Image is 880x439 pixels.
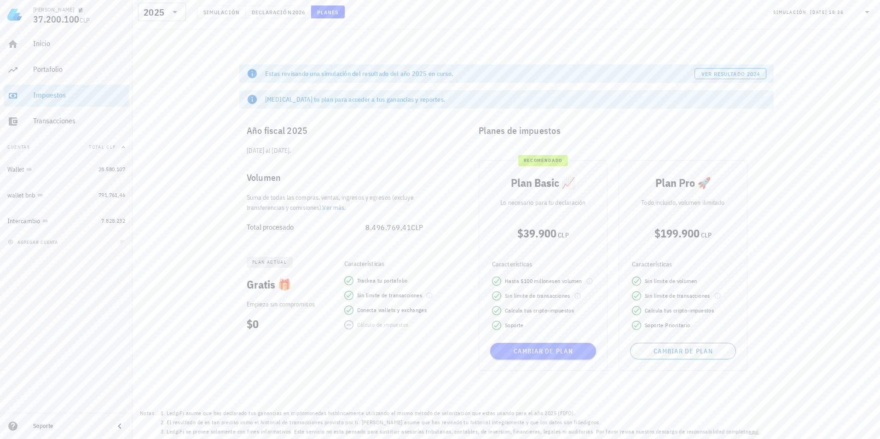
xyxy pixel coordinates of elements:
div: Simulación:[DATE] 18:34 [768,3,878,21]
div: Transacciones [33,116,125,125]
span: Calcula tus cripto-impuestos [505,306,574,315]
span: Plan Basic 📈 [511,175,575,190]
span: Calcula tus cripto-impuestos [645,306,714,315]
span: Cambiar de plan [494,347,592,355]
div: Impuestos [33,91,125,99]
li: El resultado de es tan preciso como el historial de transacciones provisto por ti. [PERSON_NAME] ... [167,418,760,427]
span: Cambiar de plan [634,347,732,355]
div: Suma de todas las compras, ventas, ingresos y egresos (excluye transferencias y comisiones). . [239,192,442,213]
div: Estas revisando una simulación del resultado del año 2025 en curso. [265,69,695,78]
li: LedgiFi se provee solamente con fines informativos. Este servicio no esta pensado para sustituir ... [167,427,760,436]
p: Lo necesario para tu declaración [486,197,600,208]
span: Declaración [251,9,292,16]
a: Transacciones [4,110,129,133]
button: agregar cuenta [6,237,62,247]
div: Wallet [7,166,24,173]
button: CuentasTotal CLP [4,136,129,158]
button: Simulación [197,6,246,18]
span: recomendado [524,155,562,166]
div: Total procesado [247,223,366,231]
a: Intercambio 7.828.232 [4,210,129,232]
div: 2025 [138,3,186,21]
a: Inicio [4,33,129,55]
span: ver resultado 2024 [701,70,760,77]
div: Planes de impuestos [471,116,774,145]
div: Simulación: [773,6,810,18]
img: LedgiFi [7,7,22,22]
span: 37.200.100 [33,13,80,25]
footer: Notas: [133,406,880,439]
button: ver resultado 2024 [695,68,766,79]
button: Cambiar de plan [630,343,736,359]
span: 791.761,46 [98,191,125,198]
span: 28.580.107 [98,166,125,173]
span: Conecta wallets y exchanges [357,306,427,315]
span: 8.496.769,41 [365,223,411,232]
span: Simulación [203,9,240,16]
a: aquí [748,428,759,435]
span: Sin límite de transacciones [505,291,570,300]
button: Planes [311,6,345,18]
span: Gratis 🎁 [247,277,291,292]
div: [PERSON_NAME] [33,6,74,13]
a: Portafolio [4,59,129,81]
span: 2026 [292,9,305,16]
div: Volumen [239,163,442,192]
span: Sin límite de transacciones [645,291,710,300]
span: [MEDICAL_DATA] tu plan para acceder a tus ganancias y reportes. [265,95,446,104]
span: Trackea tu portafolio [357,276,408,285]
span: 100 millones [524,277,555,284]
div: Soporte [33,422,107,430]
span: Plan Pro 🚀 [655,175,711,190]
button: Declaración 2026 [246,6,311,18]
div: Año fiscal 2025 [239,116,442,145]
a: wallet bnb 791.761,46 [4,184,129,206]
span: CLP [701,231,712,239]
p: Empieza sin compromisos [247,299,331,309]
a: Ver más [322,203,344,212]
p: Todo incluido, volumen ilimitado [626,197,740,208]
div: [DATE] 18:34 [810,8,843,17]
span: $0 [247,317,259,331]
span: Hasta $ en volumen [505,277,582,286]
div: Inicio [33,39,125,48]
div: [DATE] al [DATE]. [239,145,442,163]
div: 2025 [144,8,164,17]
div: Intercambio [7,217,41,225]
span: CLP [558,231,568,239]
span: Planes [317,9,339,16]
span: $39.900 [517,226,556,241]
span: Total CLP [89,144,116,150]
div: Cálculo de impuestos [357,320,409,329]
div: Portafolio [33,65,125,74]
span: agregar cuenta [10,239,58,245]
a: Wallet 28.580.107 [4,158,129,180]
li: LedgiFi asume que has declarado tus ganancias en criptomonedas históricamente utilizando el mismo... [167,409,760,418]
span: $199.900 [654,226,700,241]
span: Sin límite de transacciones [357,291,423,300]
button: Cambiar de plan [490,343,596,359]
span: CLP [80,16,90,24]
span: 7.828.232 [101,217,125,224]
span: Soporte [505,321,524,330]
a: Impuestos [4,85,129,107]
div: wallet bnb [7,191,35,199]
span: CLP [411,223,423,232]
span: Soporte Prioritario [645,321,690,330]
span: Sin límite de volumen [645,277,697,286]
span: plan actual [252,257,287,268]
